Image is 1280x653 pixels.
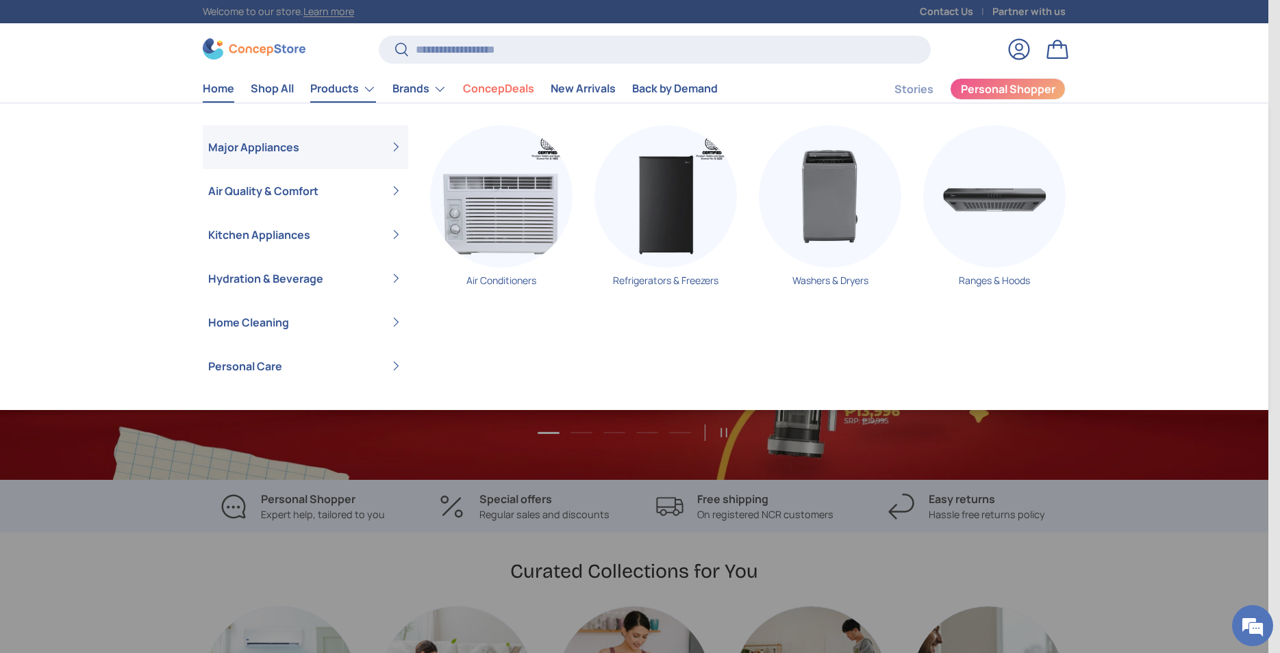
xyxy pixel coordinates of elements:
[251,75,294,102] a: Shop All
[203,38,305,60] img: ConcepStore
[203,75,718,103] nav: Primary
[203,75,234,102] a: Home
[894,76,933,103] a: Stories
[310,75,376,103] a: Products
[632,75,718,102] a: Back by Demand
[392,75,447,103] a: Brands
[950,78,1066,100] a: Personal Shopper
[961,84,1055,94] span: Personal Shopper
[551,75,616,102] a: New Arrivals
[463,75,534,102] a: ConcepDeals
[862,75,1066,103] nav: Secondary
[384,75,455,103] summary: Brands
[302,75,384,103] summary: Products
